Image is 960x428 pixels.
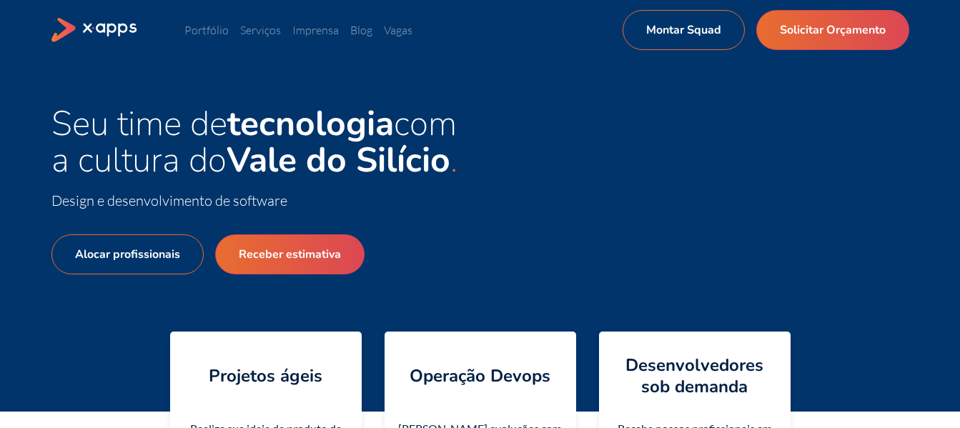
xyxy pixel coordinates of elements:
strong: tecnologia [227,100,394,147]
a: Vagas [384,23,412,37]
h4: Operação Devops [410,365,550,387]
span: Design e desenvolvimento de software [51,191,287,209]
h4: Desenvolvedores sob demanda [610,354,779,397]
a: Montar Squad [623,10,745,50]
strong: Vale do Silício [227,136,450,184]
a: Imprensa [292,23,339,37]
a: Portfólio [184,23,229,37]
a: Blog [350,23,372,37]
a: Serviços [240,23,281,37]
span: Seu time de com a cultura do [51,100,457,184]
a: Receber estimativa [215,234,365,274]
a: Solicitar Orçamento [756,10,909,50]
a: Alocar profissionais [51,234,204,274]
h4: Projetos ágeis [209,365,322,387]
